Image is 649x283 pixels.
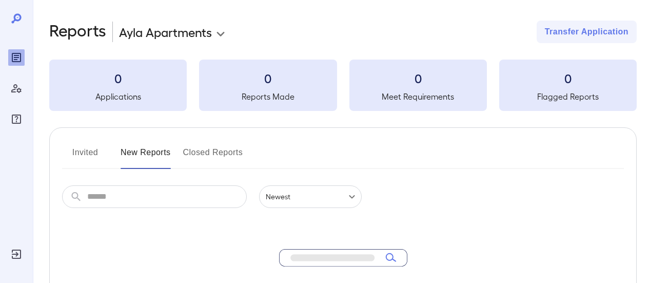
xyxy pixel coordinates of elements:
[49,21,106,43] h2: Reports
[8,80,25,97] div: Manage Users
[119,24,212,40] p: Ayla Apartments
[49,90,187,103] h5: Applications
[8,49,25,66] div: Reports
[8,111,25,127] div: FAQ
[8,246,25,262] div: Log Out
[499,90,637,103] h5: Flagged Reports
[349,70,487,86] h3: 0
[537,21,637,43] button: Transfer Application
[259,185,362,208] div: Newest
[49,70,187,86] h3: 0
[62,144,108,169] button: Invited
[199,70,337,86] h3: 0
[121,144,171,169] button: New Reports
[499,70,637,86] h3: 0
[349,90,487,103] h5: Meet Requirements
[49,60,637,111] summary: 0Applications0Reports Made0Meet Requirements0Flagged Reports
[199,90,337,103] h5: Reports Made
[183,144,243,169] button: Closed Reports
